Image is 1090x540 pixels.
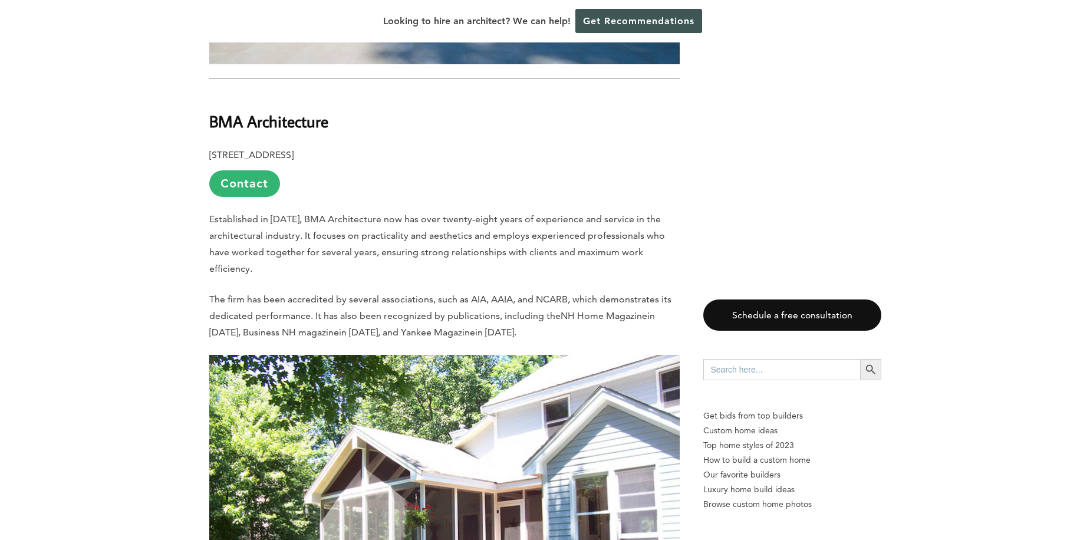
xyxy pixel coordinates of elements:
[703,423,881,438] a: Custom home ideas
[703,438,881,453] a: Top home styles of 2023
[378,327,475,338] span: , and Yankee Magazine
[209,310,655,338] span: in [DATE]
[864,455,1076,526] iframe: Drift Widget Chat Controller
[703,359,860,380] input: Search here...
[209,149,294,160] b: [STREET_ADDRESS]
[238,327,339,338] span: , Business NH magazine
[475,327,514,338] span: in [DATE]
[514,327,516,338] span: .
[561,310,647,321] span: NH Home Magazine
[703,497,881,512] a: Browse custom home photos
[575,9,702,33] a: Get Recommendations
[209,111,328,131] b: BMA Architecture
[209,294,671,321] span: The firm has been accredited by several associations, such as AIA, AAIA, and NCARB, which demonst...
[703,453,881,467] a: How to build a custom home
[703,482,881,497] a: Luxury home build ideas
[703,467,881,482] a: Our favorite builders
[209,170,280,197] a: Contact
[703,299,881,331] a: Schedule a free consultation
[209,213,665,274] span: Established in [DATE], BMA Architecture now has over twenty-eight years of experience and service...
[864,363,877,376] svg: Search
[339,327,378,338] span: in [DATE]
[703,409,881,423] p: Get bids from top builders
